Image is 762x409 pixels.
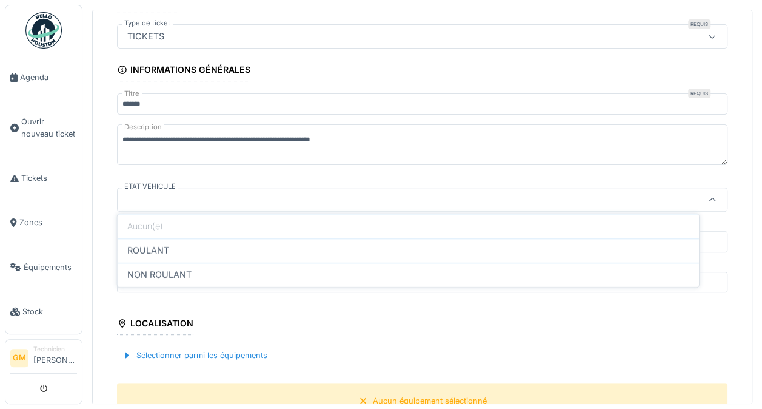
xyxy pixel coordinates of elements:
div: Technicien [33,345,77,354]
a: GM Technicien[PERSON_NAME] [10,345,77,374]
span: Équipements [24,262,77,273]
label: Description [122,120,164,135]
span: Zones [19,217,77,228]
label: ETAT VEHICULE [122,181,178,192]
a: Agenda [5,55,82,100]
label: Titre [122,89,142,99]
div: TICKETS [122,30,169,43]
label: Type de ticket [122,18,173,29]
a: Ouvrir nouveau ticket [5,100,82,156]
a: Zones [5,200,82,245]
div: Informations générales [117,61,250,81]
div: Aucun(e) [118,214,699,238]
img: Badge_color-CXgf-gQk.svg [25,12,62,49]
span: Ouvrir nouveau ticket [21,116,77,139]
span: Tickets [21,172,77,184]
div: Aucun équipement sélectionné [373,395,487,407]
a: Équipements [5,245,82,289]
span: Stock [22,306,77,317]
li: GM [10,349,28,367]
span: Agenda [20,72,77,83]
span: ROULANT [127,244,169,257]
a: Stock [5,289,82,334]
div: Requis [688,19,710,29]
span: NON ROULANT [127,268,192,282]
div: Sélectionner parmi les équipements [117,347,272,363]
a: Tickets [5,156,82,200]
div: Localisation [117,314,193,335]
li: [PERSON_NAME] [33,345,77,371]
div: Requis [688,89,710,98]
